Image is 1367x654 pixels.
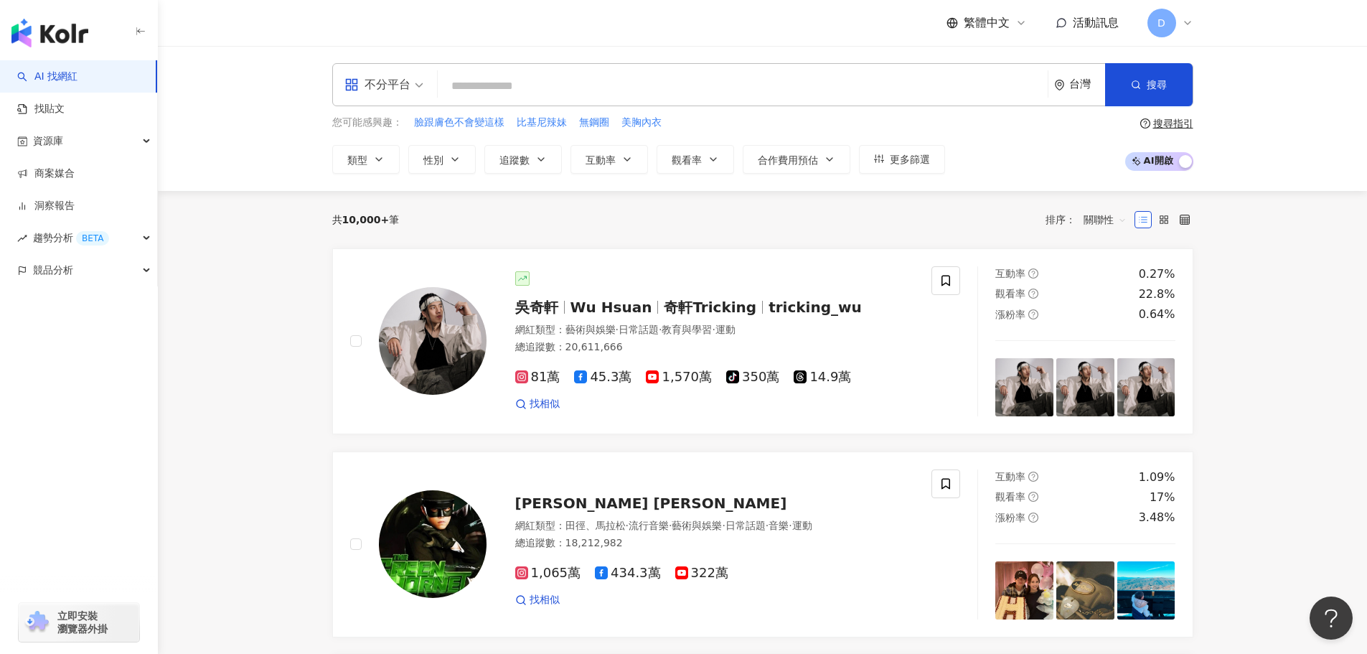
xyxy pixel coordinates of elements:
[792,520,812,531] span: 運動
[1028,492,1038,502] span: question-circle
[995,358,1053,416] img: post-image
[17,102,65,116] a: 找貼文
[1028,472,1038,482] span: question-circle
[570,145,648,174] button: 互動率
[1056,561,1114,620] img: post-image
[715,324,736,335] span: 運動
[332,214,400,225] div: 共 筆
[515,370,560,385] span: 81萬
[657,145,734,174] button: 觀看率
[1139,266,1175,282] div: 0.27%
[499,154,530,166] span: 追蹤數
[995,309,1025,320] span: 漲粉率
[758,154,818,166] span: 合作費用預估
[332,145,400,174] button: 類型
[515,340,915,355] div: 總追蹤數 ： 20,611,666
[33,125,63,157] span: 資源庫
[595,566,661,581] span: 434.3萬
[1046,208,1135,231] div: 排序：
[675,566,728,581] span: 322萬
[515,593,560,607] a: 找相似
[342,214,390,225] span: 10,000+
[515,495,787,512] span: [PERSON_NAME] [PERSON_NAME]
[726,370,779,385] span: 350萬
[530,593,560,607] span: 找相似
[664,299,756,316] span: 奇軒Tricking
[995,512,1025,523] span: 漲粉率
[414,116,504,130] span: 臉跟膚色不會變這樣
[17,70,77,84] a: searchAI 找網紅
[769,299,862,316] span: tricking_wu
[423,154,443,166] span: 性別
[19,603,139,642] a: chrome extension立即安裝 瀏覽器外掛
[859,145,945,174] button: 更多篩選
[413,115,505,131] button: 臉跟膚色不會變這樣
[629,520,669,531] span: 流行音樂
[621,116,662,130] span: 美胸內衣
[332,452,1193,637] a: KOL Avatar[PERSON_NAME] [PERSON_NAME]網紅類型：田徑、馬拉松·流行音樂·藝術與娛樂·日常話題·音樂·運動總追蹤數：18,212,9821,065萬434.3萬...
[1105,63,1193,106] button: 搜尋
[515,299,558,316] span: 吳奇軒
[789,520,791,531] span: ·
[515,566,581,581] span: 1,065萬
[565,324,616,335] span: 藝術與娛樂
[1147,79,1167,90] span: 搜尋
[586,154,616,166] span: 互動率
[995,561,1053,620] img: post-image
[23,611,51,634] img: chrome extension
[1157,15,1165,31] span: D
[565,520,626,531] span: 田徑、馬拉松
[517,116,567,130] span: 比基尼辣妹
[515,536,915,551] div: 總追蹤數 ： 18,212,982
[890,154,930,165] span: 更多篩選
[1139,286,1175,302] div: 22.8%
[1139,307,1175,322] div: 0.64%
[621,115,662,131] button: 美胸內衣
[1150,490,1175,505] div: 17%
[1139,470,1175,485] div: 1.09%
[766,520,769,531] span: ·
[76,231,109,246] div: BETA
[344,78,359,92] span: appstore
[408,145,476,174] button: 性別
[515,323,915,337] div: 網紅類型 ：
[11,19,88,47] img: logo
[1028,268,1038,279] span: question-circle
[17,199,75,213] a: 洞察報告
[515,397,560,411] a: 找相似
[725,520,766,531] span: 日常話題
[1028,513,1038,523] span: question-circle
[1310,597,1353,640] iframe: Help Scout Beacon - Open
[626,520,629,531] span: ·
[659,324,662,335] span: ·
[1140,118,1150,129] span: question-circle
[332,248,1193,434] a: KOL Avatar吳奇軒Wu Hsuan奇軒Trickingtricking_wu網紅類型：藝術與娛樂·日常話題·教育與學習·運動總追蹤數：20,611,66681萬45.3萬1,570萬35...
[332,116,403,130] span: 您可能感興趣：
[1028,309,1038,319] span: question-circle
[743,145,850,174] button: 合作費用預估
[1117,561,1175,620] img: post-image
[33,222,109,254] span: 趨勢分析
[646,370,712,385] span: 1,570萬
[484,145,562,174] button: 追蹤數
[769,520,789,531] span: 音樂
[1054,80,1065,90] span: environment
[669,520,672,531] span: ·
[579,116,609,130] span: 無鋼圈
[964,15,1010,31] span: 繁體中文
[995,471,1025,482] span: 互動率
[712,324,715,335] span: ·
[515,519,915,533] div: 網紅類型 ：
[530,397,560,411] span: 找相似
[1028,289,1038,299] span: question-circle
[995,268,1025,279] span: 互動率
[379,490,487,598] img: KOL Avatar
[662,324,712,335] span: 教育與學習
[1153,118,1193,129] div: 搜尋指引
[57,609,108,635] span: 立即安裝 瀏覽器外掛
[1056,358,1114,416] img: post-image
[616,324,619,335] span: ·
[347,154,367,166] span: 類型
[578,115,610,131] button: 無鋼圈
[1084,208,1127,231] span: 關聯性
